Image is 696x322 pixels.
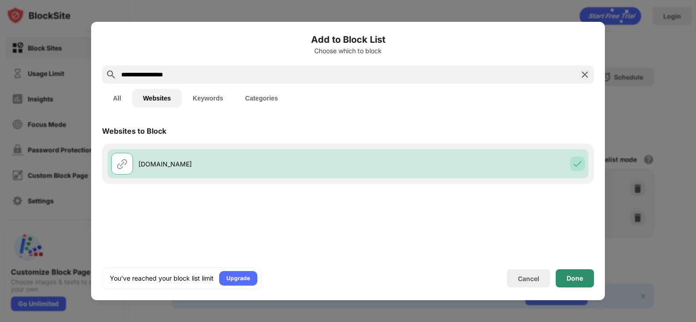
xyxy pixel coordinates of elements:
[579,69,590,80] img: search-close
[138,159,348,169] div: [DOMAIN_NAME]
[182,89,234,107] button: Keywords
[102,47,594,55] div: Choose which to block
[106,69,117,80] img: search.svg
[234,89,289,107] button: Categories
[518,275,539,282] div: Cancel
[117,158,128,169] img: url.svg
[110,274,214,283] div: You’ve reached your block list limit
[102,33,594,46] h6: Add to Block List
[102,89,132,107] button: All
[132,89,182,107] button: Websites
[567,275,583,282] div: Done
[102,126,166,136] div: Websites to Block
[226,274,250,283] div: Upgrade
